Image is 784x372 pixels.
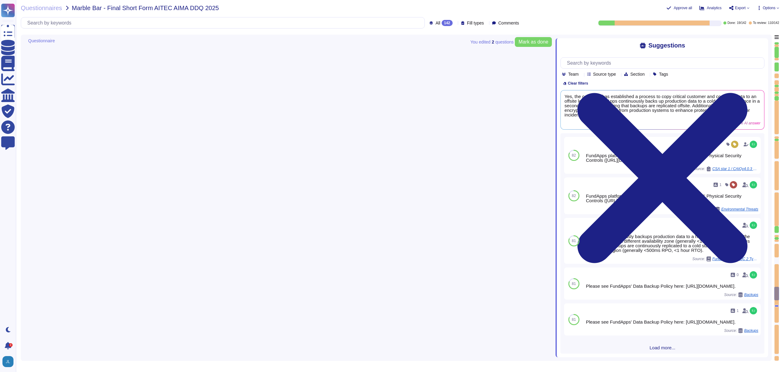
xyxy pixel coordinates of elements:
[442,20,453,26] div: 142
[572,239,576,243] span: 81
[564,58,764,68] input: Search by keywords
[435,21,440,25] span: All
[28,39,55,43] span: Questionnaire
[674,6,692,10] span: Approve all
[724,328,758,333] span: Source:
[763,6,775,10] span: Options
[467,21,484,25] span: Fill types
[1,355,18,368] button: user
[750,271,757,279] img: user
[768,21,779,25] span: 110 / 142
[572,282,576,286] span: 81
[750,181,757,188] img: user
[9,343,13,347] div: 2
[750,307,757,314] img: user
[498,21,519,25] span: Comments
[744,329,758,332] span: Backups
[572,154,576,157] span: 82
[72,5,219,11] span: Marble Bar - Final Short Form AITEC AIMA DDQ 2025
[21,5,62,11] span: Questionnaires
[572,318,576,321] span: 81
[24,17,424,28] input: Search by keywords
[2,356,13,367] img: user
[666,6,692,10] button: Approve all
[560,345,764,350] span: Load more...
[750,141,757,148] img: user
[470,40,514,44] span: You edited question s
[515,37,552,47] button: Mark as done
[699,6,722,10] button: Analytics
[728,21,736,25] span: Done:
[707,6,722,10] span: Analytics
[753,21,767,25] span: To review:
[586,320,758,324] div: Please see FundApps' Data Backup Policy here: [URL][DOMAIN_NAME].
[572,194,576,198] span: 82
[492,40,494,44] b: 2
[735,6,746,10] span: Export
[750,222,757,229] img: user
[737,21,746,25] span: 19 / 142
[518,40,548,44] span: Mark as done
